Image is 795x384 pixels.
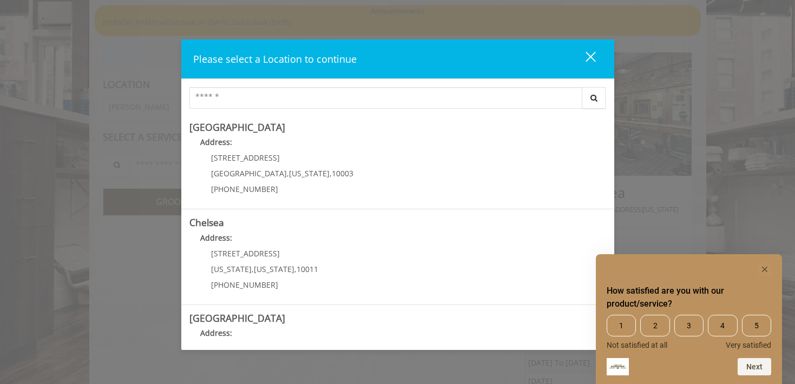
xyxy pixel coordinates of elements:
b: Address: [200,137,232,147]
button: close dialog [566,48,602,70]
span: 5 [742,315,771,336]
input: Search Center [189,87,582,109]
span: [STREET_ADDRESS] [211,153,280,163]
span: 3 [674,315,704,336]
span: Not satisfied at all [607,341,667,349]
i: Search button [588,94,600,102]
span: [GEOGRAPHIC_DATA] [211,168,287,178]
span: , [294,264,297,274]
span: , [252,264,254,274]
span: , [330,168,332,178]
b: Address: [200,328,232,338]
span: Very satisfied [726,341,771,349]
span: [PHONE_NUMBER] [211,280,278,290]
span: [PHONE_NUMBER] [211,184,278,194]
button: Next question [738,358,771,375]
span: [US_STATE] [254,264,294,274]
button: Hide survey [758,263,771,276]
div: How satisfied are you with our product/service? Select an option from 1 to 5, with 1 being Not sa... [607,315,771,349]
b: Chelsea [189,216,224,229]
span: [US_STATE] [211,264,252,274]
h2: How satisfied are you with our product/service? Select an option from 1 to 5, with 1 being Not sa... [607,284,771,310]
span: 4 [708,315,737,336]
span: 2 [640,315,669,336]
span: , [287,168,289,178]
b: [GEOGRAPHIC_DATA] [189,121,285,134]
b: [GEOGRAPHIC_DATA] [189,312,285,325]
span: 1 [607,315,636,336]
span: 10003 [332,168,353,178]
b: Address: [200,233,232,243]
div: close dialog [573,51,595,67]
span: Please select a Location to continue [193,52,357,65]
span: 10011 [297,264,318,274]
div: How satisfied are you with our product/service? Select an option from 1 to 5, with 1 being Not sa... [607,263,771,375]
div: Center Select [189,87,606,114]
span: [US_STATE] [289,168,330,178]
span: [STREET_ADDRESS] [211,248,280,259]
